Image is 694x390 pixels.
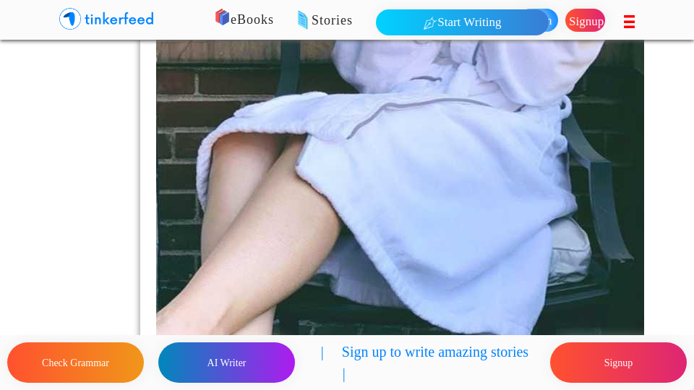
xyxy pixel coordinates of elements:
p: | Sign up to write amazing stories | [321,341,537,384]
button: Check Grammar [7,342,144,383]
button: Start Writing [376,9,549,35]
a: Login [518,9,558,32]
button: Signup [550,342,687,383]
a: Signup [565,9,605,32]
button: AI Writer [158,342,295,383]
p: Stories [252,11,557,31]
p: eBooks [195,10,500,30]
